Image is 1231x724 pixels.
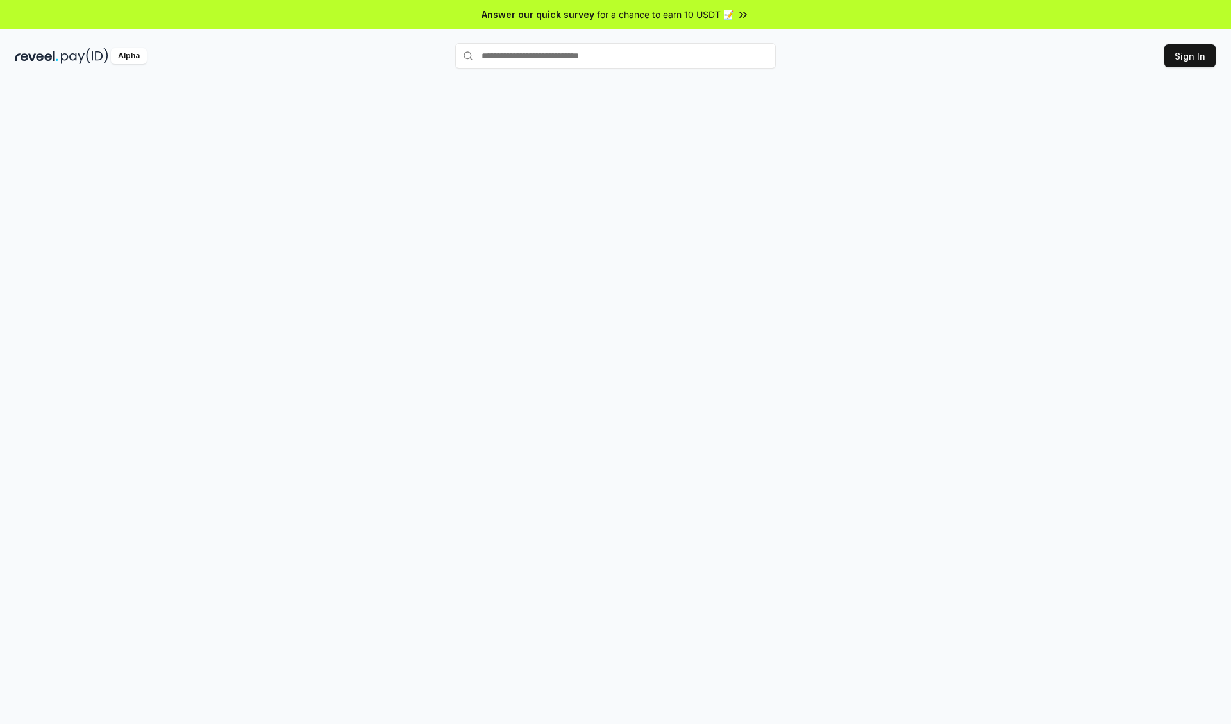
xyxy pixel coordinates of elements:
div: Alpha [111,48,147,64]
button: Sign In [1164,44,1216,67]
span: Answer our quick survey [482,8,594,21]
img: pay_id [61,48,108,64]
img: reveel_dark [15,48,58,64]
span: for a chance to earn 10 USDT 📝 [597,8,734,21]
